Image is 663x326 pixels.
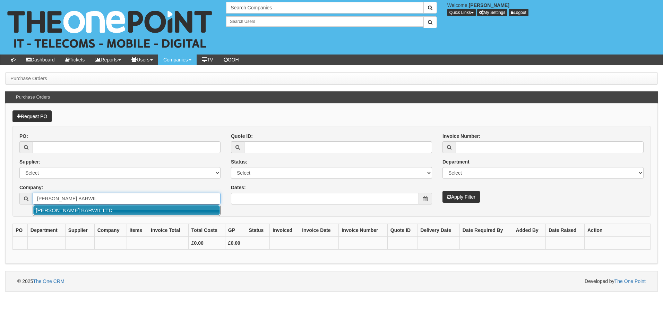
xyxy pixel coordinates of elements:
[387,224,417,237] th: Quote ID
[17,278,64,284] span: © 2025
[12,110,52,122] a: Request PO
[509,9,528,16] a: Logout
[585,224,651,237] th: Action
[442,133,481,140] label: Invoice Number:
[546,224,585,237] th: Date Raised
[459,224,513,237] th: Date Required By
[127,224,148,237] th: Items
[299,224,339,237] th: Invoice Date
[246,224,270,237] th: Status
[60,55,90,65] a: Tickets
[65,224,94,237] th: Supplier
[90,55,126,65] a: Reports
[417,224,460,237] th: Delivery Date
[148,224,189,237] th: Invoice Total
[158,55,197,65] a: Companies
[513,224,546,237] th: Added By
[447,9,476,16] button: Quick Links
[339,224,387,237] th: Invoice Number
[442,158,470,165] label: Department
[33,278,64,284] a: The One CRM
[231,184,246,191] label: Dates:
[442,2,663,16] div: Welcome,
[477,9,508,16] a: My Settings
[231,158,247,165] label: Status:
[19,184,43,191] label: Company:
[21,55,60,65] a: Dashboard
[225,237,246,250] th: £0.00
[226,16,423,27] input: Search Users
[442,191,480,203] button: Apply Filter
[218,55,244,65] a: OOH
[225,224,246,237] th: GP
[188,224,225,237] th: Total Costs
[27,224,65,237] th: Department
[94,224,127,237] th: Company
[12,91,53,103] h3: Purchase Orders
[585,278,646,285] span: Developed by
[197,55,218,65] a: TV
[469,2,509,8] b: [PERSON_NAME]
[10,75,47,82] li: Purchase Orders
[226,2,423,14] input: Search Companies
[33,205,220,215] a: [PERSON_NAME] BARWIL LTD
[19,133,28,140] label: PO:
[13,224,28,237] th: PO
[188,237,225,250] th: £0.00
[614,278,646,284] a: The One Point
[19,158,41,165] label: Supplier:
[126,55,158,65] a: Users
[270,224,299,237] th: Invoiced
[231,133,253,140] label: Quote ID:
